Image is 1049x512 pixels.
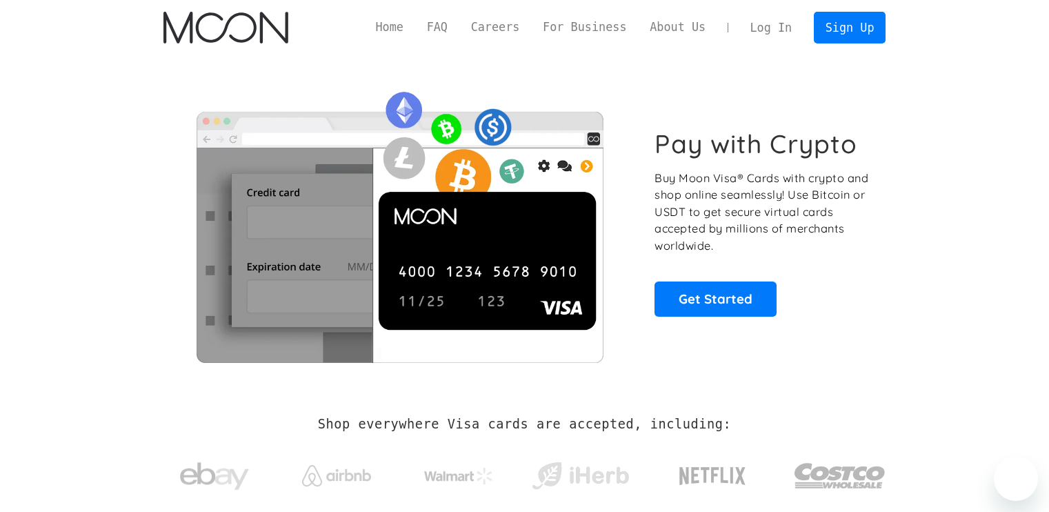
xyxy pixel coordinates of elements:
a: home [163,12,288,43]
a: Careers [459,19,531,36]
a: For Business [531,19,638,36]
img: Airbnb [302,465,371,486]
a: Walmart [407,454,510,491]
a: Home [364,19,415,36]
a: Log In [739,12,803,43]
h1: Pay with Crypto [655,128,857,159]
a: iHerb [529,444,632,501]
h2: Shop everywhere Visa cards are accepted, including: [318,417,731,432]
a: Costco [794,436,886,509]
a: Airbnb [285,451,388,493]
img: iHerb [529,458,632,494]
img: Walmart [424,468,493,484]
a: About Us [638,19,717,36]
a: FAQ [415,19,459,36]
p: Buy Moon Visa® Cards with crypto and shop online seamlessly! Use Bitcoin or USDT to get secure vi... [655,170,870,255]
iframe: Button to launch messaging window [994,457,1038,501]
a: ebay [163,441,266,505]
a: Get Started [655,282,777,316]
a: Netflix [651,445,775,500]
a: Sign Up [814,12,886,43]
img: ebay [180,455,249,498]
img: Netflix [678,459,747,493]
img: Costco [794,450,886,502]
img: Moon Cards let you spend your crypto anywhere Visa is accepted. [163,82,636,362]
img: Moon Logo [163,12,288,43]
